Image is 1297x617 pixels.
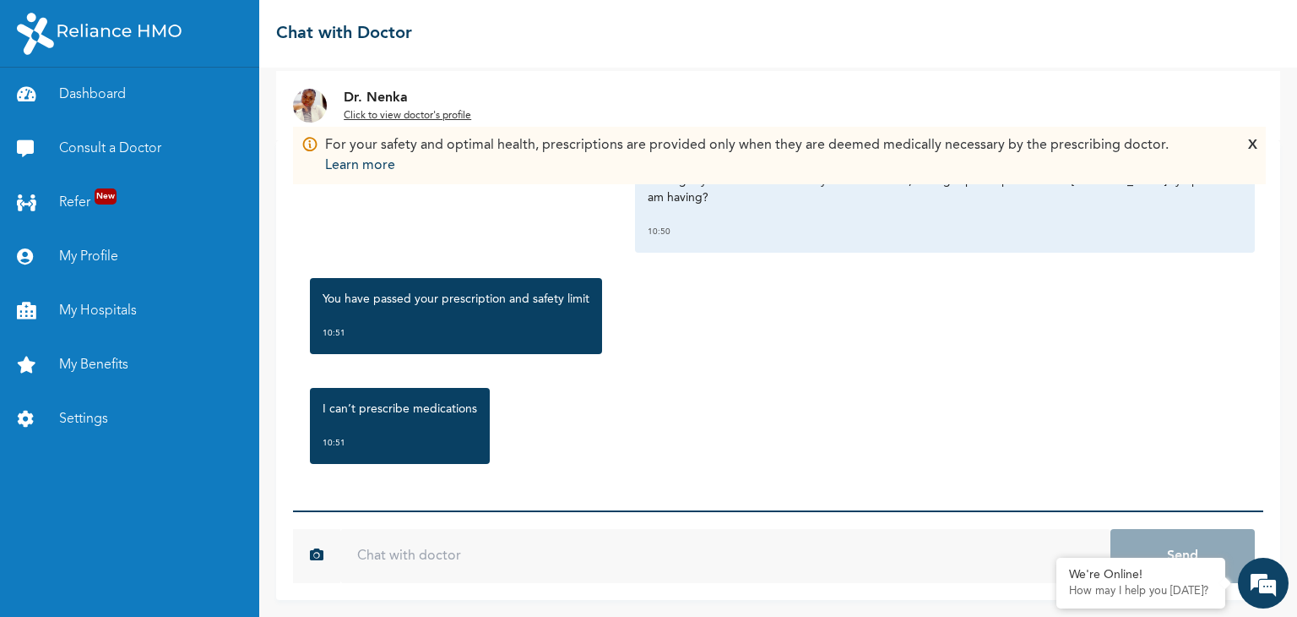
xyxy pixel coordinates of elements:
[648,172,1242,206] p: I thought you can do that and if you can't its fine, can i get prescription for the [MEDICAL_DATA...
[293,89,327,123] img: Dr. undefined`
[323,291,589,308] p: You have passed your prescription and safety limit
[17,13,182,55] img: RelianceHMO's Logo
[276,21,412,46] h2: Chat with Doctor
[323,325,589,341] div: 10:51
[31,85,68,127] img: d_794563401_company_1708531726252_794563401
[1248,135,1257,176] div: X
[344,111,471,121] u: Click to view doctor's profile
[301,135,318,153] img: Info
[8,467,322,526] textarea: Type your message and hit 'Enter'
[88,95,284,117] div: Chat with us now
[166,526,323,578] div: FAQs
[277,8,317,49] div: Minimize live chat window
[1110,529,1255,583] button: Send
[1069,568,1213,582] div: We're Online!
[8,555,166,567] span: Conversation
[340,529,1110,583] input: Chat with doctor
[344,88,471,108] p: Dr. Nenka
[95,188,117,205] span: New
[323,401,477,418] p: I can’t prescribe medications
[648,223,1242,240] div: 10:50
[323,434,477,451] div: 10:51
[325,135,1169,176] div: For your safety and optimal health, prescriptions are provided only when they are deemed medicall...
[98,216,233,386] span: We're online!
[325,156,1169,176] p: Learn more
[1069,585,1213,598] p: How may I help you today?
